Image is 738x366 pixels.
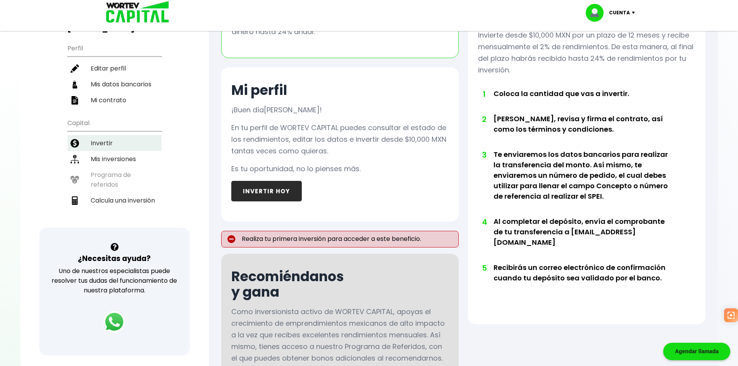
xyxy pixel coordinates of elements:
[630,12,640,14] img: icon-down
[67,60,162,76] a: Editar perfil
[231,269,344,300] h2: Recomiéndanos y gana
[264,105,320,115] span: [PERSON_NAME]
[478,29,695,76] p: Invierte desde $10,000 MXN por un plazo de 12 meses y recibe mensualmente el 2% de rendimientos. ...
[482,88,486,100] span: 1
[586,4,609,22] img: profile-image
[609,7,630,19] p: Cuenta
[67,151,162,167] a: Mis inversiones
[494,149,674,216] li: Te enviaremos los datos bancarios para realizar la transferencia del monto. Así mismo, te enviare...
[103,311,125,333] img: logos_whatsapp-icon.242b2217.svg
[71,80,79,89] img: datos-icon.10cf9172.svg
[67,76,162,92] a: Mis datos bancarios
[231,306,449,364] p: Como inversionista activo de WORTEV CAPITAL, apoyas el crecimiento de emprendimientos mexicanos d...
[71,196,79,205] img: calculadora-icon.17d418c4.svg
[482,262,486,274] span: 5
[494,262,674,298] li: Recibirás un correo electrónico de confirmación cuando tu depósito sea validado por el banco.
[231,163,361,175] p: Es tu oportunidad, no lo pienses más.
[71,139,79,148] img: invertir-icon.b3b967d7.svg
[231,82,287,98] h2: Mi perfil
[494,88,674,113] li: Coloca la cantidad que vas a invertir.
[494,216,674,262] li: Al completar el depósito, envía el comprobante de tu transferencia a [EMAIL_ADDRESS][DOMAIN_NAME]
[227,235,236,243] img: error-circle.027baa21.svg
[494,113,674,149] li: [PERSON_NAME], revisa y firma el contrato, así como los términos y condiciones.
[231,122,449,157] p: En tu perfil de WORTEV CAPITAL puedes consultar el estado de los rendimientos, editar los datos e...
[482,149,486,161] span: 3
[663,343,730,360] div: Agendar llamada
[71,64,79,73] img: editar-icon.952d3147.svg
[67,192,162,208] a: Calcula una inversión
[67,14,162,33] h3: Buen día,
[482,113,486,125] span: 2
[67,114,162,228] ul: Capital
[67,135,162,151] a: Invertir
[71,155,79,163] img: inversiones-icon.6695dc30.svg
[221,231,459,247] p: Realiza tu primera inversión para acceder a este beneficio.
[71,96,79,105] img: contrato-icon.f2db500c.svg
[49,266,180,295] p: Uno de nuestros especialistas puede resolver tus dudas del funcionamiento de nuestra plataforma.
[67,92,162,108] a: Mi contrato
[231,181,302,201] button: INVERTIR HOY
[482,216,486,228] span: 4
[231,104,322,116] p: ¡Buen día !
[67,40,162,108] ul: Perfil
[78,253,151,264] h3: ¿Necesitas ayuda?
